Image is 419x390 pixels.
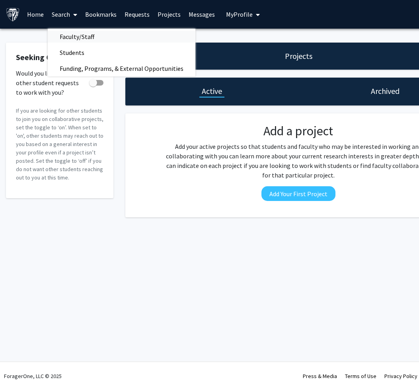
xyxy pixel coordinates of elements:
[261,186,335,201] button: Add Your First Project
[23,0,48,28] a: Home
[16,68,86,97] span: Would you like to receive other student requests to work with you?
[226,10,253,18] span: My Profile
[345,372,376,380] a: Terms of Use
[6,8,20,21] img: Johns Hopkins University Logo
[48,0,81,28] a: Search
[16,53,103,62] h2: Seeking Collaborators?
[48,45,96,60] span: Students
[154,0,185,28] a: Projects
[6,354,34,384] iframe: Chat
[4,362,62,390] div: ForagerOne, LLC © 2025
[384,372,417,380] a: Privacy Policy
[185,0,219,28] a: Messages
[48,47,195,58] a: Students
[48,29,106,45] span: Faculty/Staff
[48,60,195,76] span: Funding, Programs, & External Opportunities
[48,62,195,74] a: Funding, Programs, & External Opportunities
[48,31,195,43] a: Faculty/Staff
[285,51,312,62] h1: Projects
[371,86,400,97] h1: Archived
[121,0,154,28] a: Requests
[202,86,222,97] h1: Active
[81,0,121,28] a: Bookmarks
[303,372,337,380] a: Press & Media
[16,107,103,182] p: If you are looking for other students to join you on collaborative projects, set the toggle to ‘o...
